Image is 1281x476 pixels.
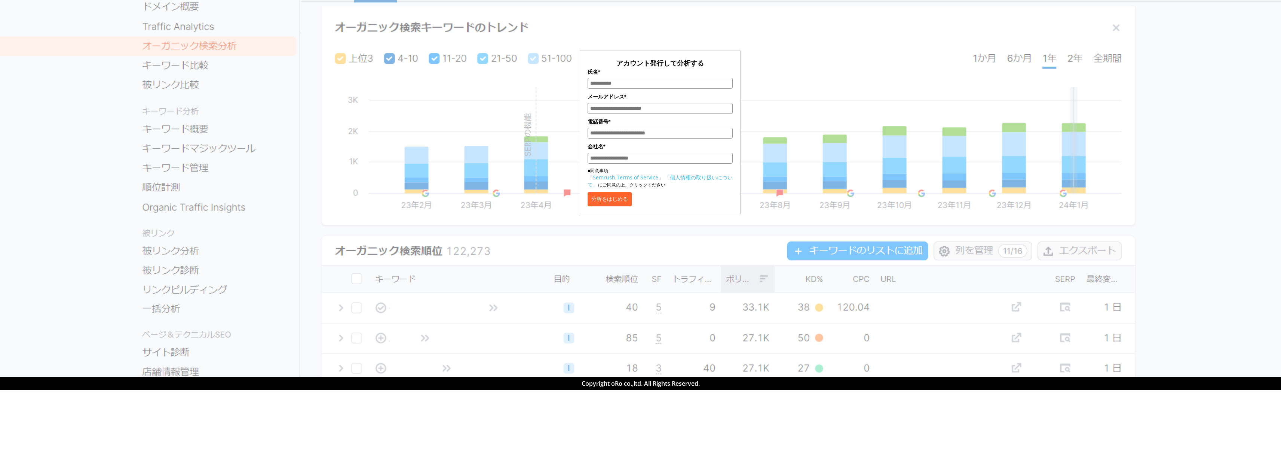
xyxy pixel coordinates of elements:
button: 分析をはじめる [588,192,632,206]
span: Copyright oRo co.,ltd. All Rights Reserved. [582,379,700,388]
a: 「Semrush Terms of Service」 [588,174,664,181]
a: 「個人情報の取り扱いについて」 [588,174,733,188]
label: 電話番号* [588,118,733,126]
label: メールアドレス* [588,93,733,101]
span: アカウント発行して分析する [616,58,704,67]
p: ■同意事項 にご同意の上、クリックください [588,167,733,188]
